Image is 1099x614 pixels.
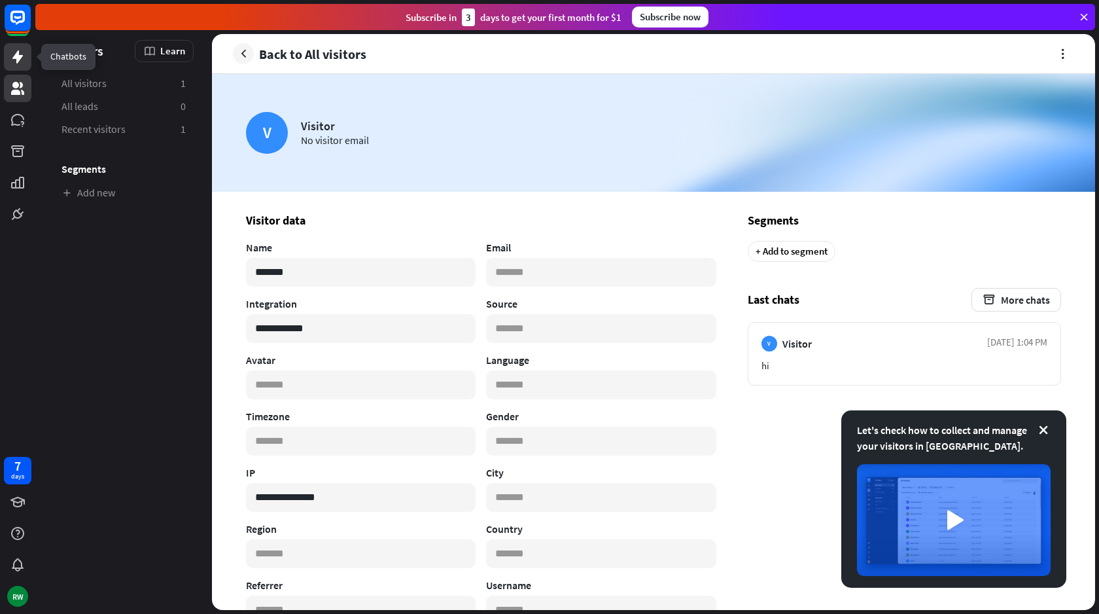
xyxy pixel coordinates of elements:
[61,99,98,113] span: All leads
[486,410,716,423] h4: Gender
[233,43,366,64] a: Back to All visitors
[160,45,185,57] span: Learn
[301,118,369,134] div: Visitor
[181,77,186,90] aside: 1
[748,241,835,262] div: + Add to segment
[54,182,194,204] a: Add new
[246,522,476,535] h4: Region
[486,297,716,310] h4: Source
[7,586,28,607] div: RW
[246,297,476,310] h4: Integration
[486,353,716,367] h4: Language
[246,466,476,479] h4: IP
[4,457,31,484] a: 7 days
[259,46,366,62] span: Back to All visitors
[486,241,716,254] h4: Email
[761,336,777,352] div: V
[761,359,1047,372] div: hi
[54,162,194,175] h3: Segments
[61,43,103,58] span: Visitors
[301,134,369,147] div: No visitor email
[14,460,21,472] div: 7
[971,288,1061,312] button: More chats
[486,522,716,535] h4: Country
[406,9,621,26] div: Subscribe in days to get your first month for $1
[61,77,107,90] span: All visitors
[11,472,24,481] div: days
[181,122,186,136] aside: 1
[462,9,475,26] div: 3
[857,464,1051,576] img: image
[246,241,476,254] h4: Name
[246,353,476,367] h4: Avatar
[181,99,186,113] aside: 0
[782,337,812,350] span: Visitor
[246,579,476,592] h4: Referrer
[486,579,716,592] h4: Username
[632,7,708,27] div: Subscribe now
[857,422,1051,454] div: Let's check how to collect and manage your visitors in [GEOGRAPHIC_DATA].
[748,322,1061,386] a: V Visitor [DATE] 1:04 PM hi
[246,112,288,154] div: V
[212,74,1095,192] img: Orange background
[246,213,716,228] h3: Visitor data
[486,466,716,479] h4: City
[61,122,126,136] span: Recent visitors
[10,5,50,45] button: Open LiveChat chat widget
[748,213,1061,228] h3: Segments
[748,288,1061,312] h3: Last chats
[54,73,194,94] a: All visitors 1
[246,410,476,423] h4: Timezone
[54,118,194,140] a: Recent visitors 1
[987,336,1047,352] aside: [DATE] 1:04 PM
[54,96,194,117] a: All leads 0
